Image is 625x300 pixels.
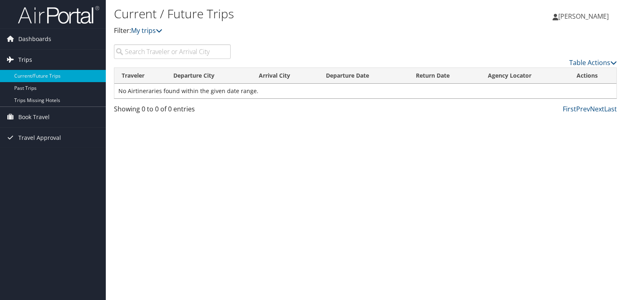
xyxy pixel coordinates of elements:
a: My trips [131,26,162,35]
th: Actions [569,68,616,84]
span: Travel Approval [18,128,61,148]
span: Trips [18,50,32,70]
p: Filter: [114,26,449,36]
a: Next [590,104,604,113]
a: Table Actions [569,58,617,67]
div: Showing 0 to 0 of 0 entries [114,104,231,118]
th: Traveler: activate to sort column ascending [114,68,166,84]
input: Search Traveler or Arrival City [114,44,231,59]
span: Book Travel [18,107,50,127]
a: Last [604,104,617,113]
th: Departure Date: activate to sort column descending [319,68,409,84]
a: [PERSON_NAME] [553,4,617,28]
a: Prev [576,104,590,113]
th: Departure City: activate to sort column ascending [166,68,251,84]
a: First [563,104,576,113]
span: [PERSON_NAME] [558,12,609,21]
h1: Current / Future Trips [114,5,449,22]
td: No Airtineraries found within the given date range. [114,84,616,98]
th: Return Date: activate to sort column ascending [409,68,481,84]
th: Agency Locator: activate to sort column ascending [481,68,569,84]
img: airportal-logo.png [18,5,99,24]
th: Arrival City: activate to sort column ascending [251,68,319,84]
span: Dashboards [18,29,51,49]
